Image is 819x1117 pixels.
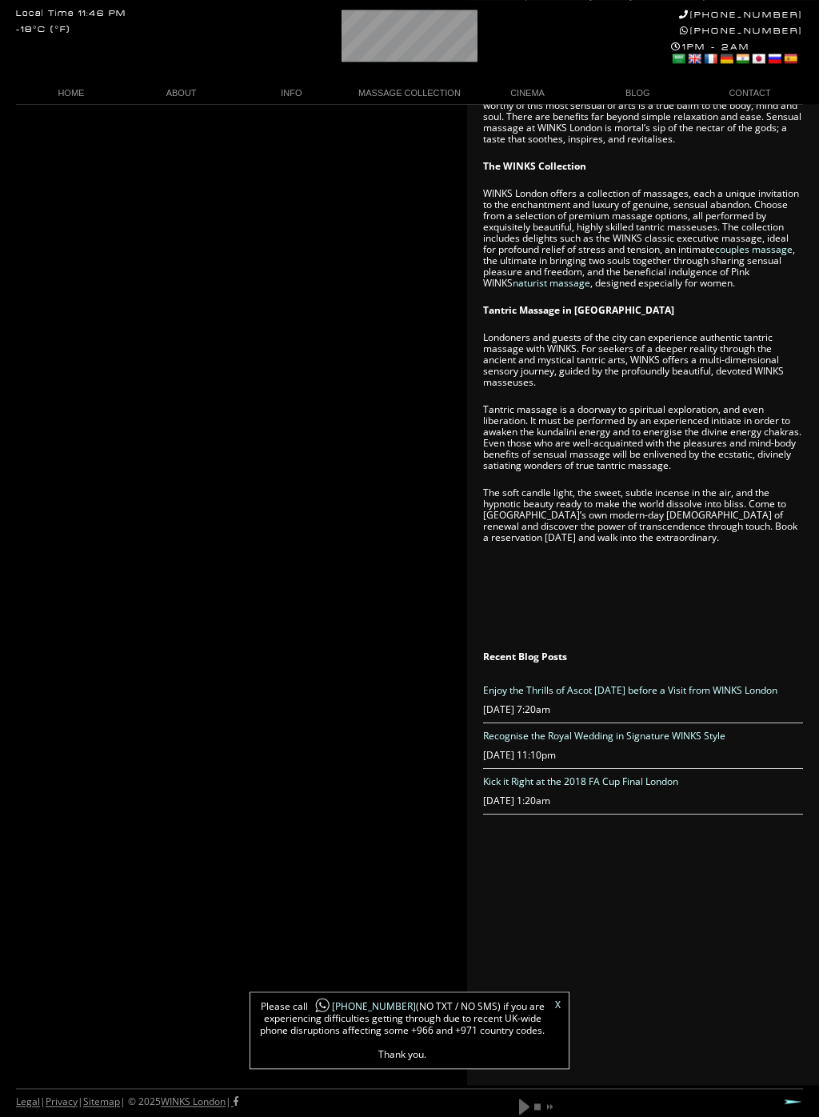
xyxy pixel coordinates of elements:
a: CINEMA [473,82,583,104]
a: Hindi [735,52,749,65]
a: Kick it Right at the 2018 FA Cup Final London [483,775,678,788]
div: Local Time 11:46 PM [16,10,126,18]
a: German [719,52,733,65]
a: play [517,1097,531,1116]
a: CONTACT [693,82,803,104]
a: Privacy [46,1095,78,1108]
a: Spanish [783,52,797,65]
a: Sitemap [83,1095,120,1108]
p: Tantric massage is a doorway to spiritual exploration, and even liberation. It must be performed ... [483,404,803,471]
p: Through reaching and experiencing a more exalted reality, the mind and spirit can access a state ... [483,44,803,145]
a: couples massage [715,242,793,256]
strong: Tantric Massage in [GEOGRAPHIC_DATA] [483,303,674,317]
a: Russian [767,52,781,65]
a: Arabic [671,52,685,65]
p: The soft candle light, the sweet, subtle incense in the air, and the hypnotic beauty ready to mak... [483,487,803,543]
h3: Recent Blog Posts [483,652,803,662]
strong: The WINKS Collection [483,159,586,173]
a: MASSAGE COLLECTION [346,82,472,104]
a: English [687,52,701,65]
li: [DATE] 1:20am [483,769,803,815]
a: ABOUT [126,82,237,104]
a: [PHONE_NUMBER] [680,26,803,36]
a: Japanese [751,52,765,65]
a: stop [533,1102,542,1111]
div: -18°C (°F) [16,26,70,34]
a: WINKS London [161,1095,226,1108]
div: 1PM - 2AM [671,42,803,67]
a: HOME [16,82,126,104]
a: Next [784,1099,803,1104]
p: Londoners and guests of the city can experience authentic tantric massage with WINKS. For seekers... [483,332,803,388]
div: | | | © 2025 | [16,1089,238,1115]
span: Please call (NO TXT / NO SMS) if you are experiencing difficulties getting through due to recent ... [258,1000,546,1060]
a: French [703,52,717,65]
a: next [544,1102,553,1111]
a: Recognise the Royal Wedding in Signature WINKS Style [483,729,725,743]
li: [DATE] 11:10pm [483,723,803,769]
a: INFO [237,82,347,104]
a: BLOG [582,82,693,104]
li: [DATE] 7:20am [483,678,803,723]
p: WINKS London offers a collection of massages, each a unique invitation to the enchantment and lux... [483,188,803,289]
a: naturist massage [513,276,590,290]
a: [PHONE_NUMBER] [679,10,803,20]
a: X [555,1000,561,1010]
a: [PHONE_NUMBER] [308,999,416,1013]
a: Legal [16,1095,40,1108]
a: Enjoy the Thrills of Ascot [DATE] before a Visit from WINKS London [483,683,777,697]
img: whatsapp-icon1.png [314,997,330,1014]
